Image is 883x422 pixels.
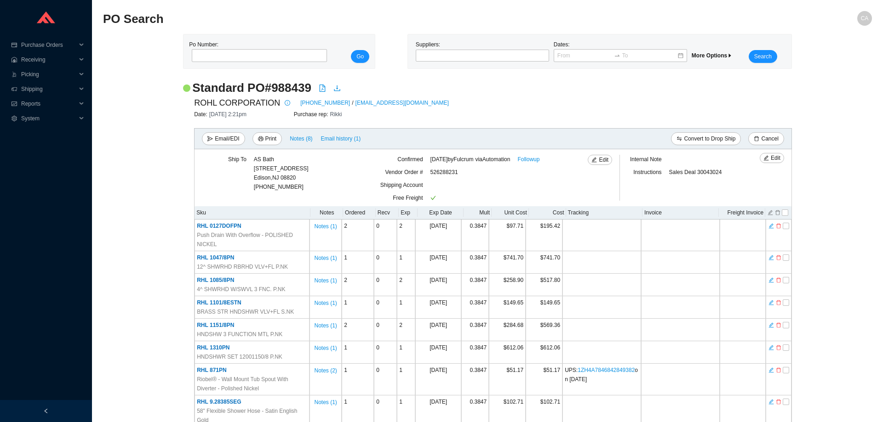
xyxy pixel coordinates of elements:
span: delete [776,367,781,373]
span: 12^ SHWRHD RBRHD VLV+FL P.NK [197,262,288,271]
span: Notes ( 1 ) [314,222,337,231]
span: delete [776,299,781,306]
span: setting [11,116,17,121]
td: 1 [397,341,415,364]
div: AS Bath [STREET_ADDRESS] Edison , NJ 08820 [254,155,309,182]
input: To [622,51,677,60]
span: ROHL CORPORATION [194,96,280,110]
span: Notes ( 2 ) [314,366,337,375]
button: edit [768,398,774,404]
span: Email/EDI [215,134,239,143]
button: delete [775,321,782,327]
th: Exp Date [418,206,464,219]
td: 0 [374,364,397,395]
button: delete [775,366,782,372]
span: Notes ( 1 ) [314,343,337,353]
span: Notes ( 1 ) [314,298,337,308]
span: Notes ( 8 ) [290,134,312,143]
span: via Automation [475,156,510,163]
td: 2 [342,219,374,251]
span: delete [776,399,781,405]
span: Push Drain With Overflow - POLISHED NICKEL [197,231,307,249]
th: Mult [464,206,492,219]
span: delete [776,344,781,351]
td: 1 [397,296,415,319]
td: [DATE] [415,364,461,395]
span: edit [768,299,774,306]
button: Notes (1) [314,276,337,282]
span: RHL 0127DOFPN [197,223,241,229]
a: [EMAIL_ADDRESS][DOMAIN_NAME] [355,98,449,107]
span: Ship To [228,156,247,163]
span: Search [754,52,772,61]
span: Edit [771,153,780,163]
th: Tracking [566,206,642,219]
button: edit [768,298,774,305]
span: Picking [21,67,76,82]
td: 2 [342,274,374,296]
th: Freight Invoice [719,206,765,219]
span: Convert to Drop Ship [684,134,735,143]
button: delete [775,298,782,305]
td: 0.3847 [461,364,489,395]
span: System [21,111,76,126]
td: [DATE] [415,341,461,364]
span: file-pdf [319,84,326,92]
span: edit [763,155,769,162]
button: edit [768,321,774,327]
div: 526288231 [430,168,596,180]
td: 0 [374,319,397,341]
button: Email history (1) [321,132,361,145]
td: $149.65 [526,296,562,319]
span: Notes ( 1 ) [314,253,337,263]
span: RHL 1047/8PN [197,254,234,261]
td: 2 [342,319,374,341]
th: Recv [376,206,399,219]
td: 0 [374,274,397,296]
span: edit [768,277,774,283]
span: Purchase rep: [294,111,330,118]
td: $51.17 [526,364,562,395]
a: 1ZH4A7846842849382 [578,367,635,373]
span: More Options [692,52,733,59]
button: Notes (1) [314,298,337,304]
td: [DATE] [415,319,461,341]
th: Unit Cost [492,206,529,219]
span: UPS : on [DATE] [565,367,638,383]
th: Invoice [642,206,719,219]
span: 4^ SHWRHD W/SWVL 3 FNC. P.NK [197,285,285,294]
td: [DATE] [415,274,461,296]
button: delete [775,398,782,404]
th: Ordered [343,206,376,219]
span: swap [677,136,682,142]
td: 1 [397,364,415,395]
button: Go [351,50,369,63]
input: From [557,51,612,60]
button: delete [775,222,782,228]
button: edit [767,208,774,215]
td: [DATE] [415,219,461,251]
span: delete [776,322,781,328]
td: 0 [374,296,397,319]
td: $284.68 [489,319,526,341]
td: 1 [342,296,374,319]
td: $741.70 [489,251,526,274]
span: fund [11,101,17,107]
span: Confirmed [397,156,423,163]
span: RHL 9.28385SEG [197,399,241,405]
span: Notes ( 1 ) [314,321,337,330]
button: delete [775,343,782,350]
td: 2 [397,319,415,341]
span: send [207,136,213,142]
td: 0.3847 [461,296,489,319]
div: Po Number: [189,40,324,63]
span: left [43,408,49,414]
button: swapConvert to Drop Ship [671,132,741,145]
th: Exp [399,206,417,219]
button: delete [775,276,782,282]
td: 0.3847 [461,274,489,296]
a: Followup [517,155,539,164]
td: 1 [342,251,374,274]
span: HNDSHW 3 FUNCTION MTL P.NK [197,330,282,339]
h2: PO Search [103,11,680,27]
